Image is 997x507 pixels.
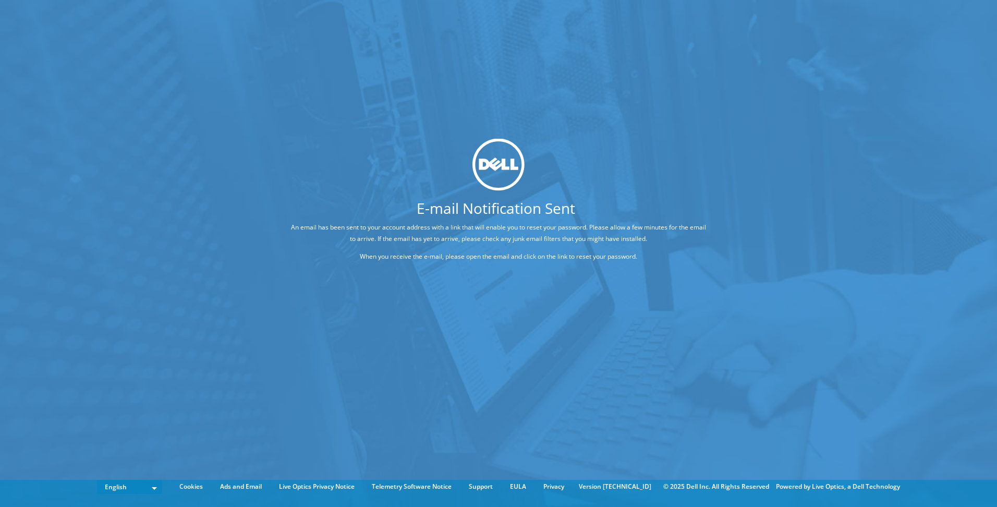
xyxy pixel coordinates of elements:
p: When you receive the e-mail, please open the email and click on the link to reset your password. [288,250,709,262]
li: Powered by Live Optics, a Dell Technology [776,481,900,492]
a: Ads and Email [212,481,270,492]
a: Telemetry Software Notice [364,481,459,492]
h1: E-mail Notification Sent [249,200,743,215]
li: © 2025 Dell Inc. All Rights Reserved [658,481,774,492]
a: Cookies [172,481,211,492]
li: Version [TECHNICAL_ID] [574,481,656,492]
a: Support [461,481,501,492]
a: Privacy [536,481,572,492]
a: Live Optics Privacy Notice [271,481,362,492]
a: EULA [502,481,534,492]
p: An email has been sent to your account address with a link that will enable you to reset your pas... [288,221,709,244]
img: dell_svg_logo.svg [472,138,525,190]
